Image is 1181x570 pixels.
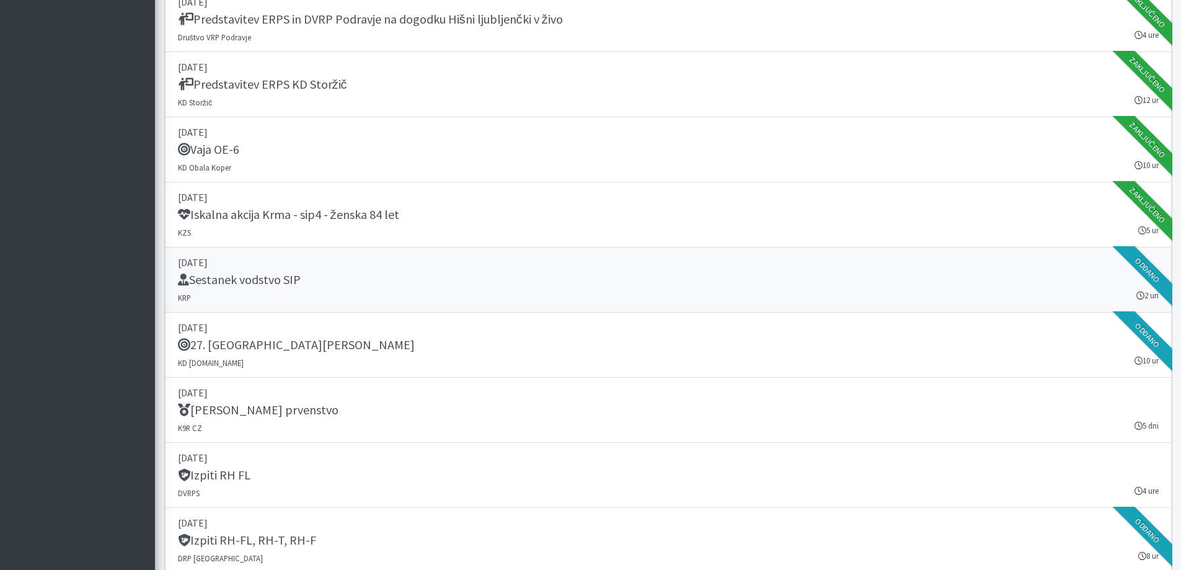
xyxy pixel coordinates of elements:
[178,142,239,157] h5: Vaja OE-6
[178,255,1159,270] p: [DATE]
[178,468,250,483] h5: Izpiti RH FL
[165,443,1172,508] a: [DATE] Izpiti RH FL DVRPS 4 ure
[165,52,1172,117] a: [DATE] Predstavitev ERPS KD Storžič KD Storžič 12 ur Zaključeno
[178,125,1159,140] p: [DATE]
[178,533,316,548] h5: Izpiti RH-FL, RH-T, RH-F
[178,207,399,222] h5: Iskalna akcija Krma - sip4 - ženska 84 let
[178,77,347,92] h5: Predstavitev ERPS KD Storžič
[165,313,1172,378] a: [DATE] 27. [GEOGRAPHIC_DATA][PERSON_NAME] KD [DOMAIN_NAME] 10 ur Oddano
[165,378,1172,443] a: [DATE] [PERSON_NAME] prvenstvo K9R CZ 5 dni
[178,163,231,172] small: KD Obala Koper
[178,423,202,433] small: K9R CZ
[178,553,263,563] small: DRP [GEOGRAPHIC_DATA]
[178,293,191,303] small: KRP
[178,272,301,287] h5: Sestanek vodstvo SIP
[178,228,191,238] small: KZS
[178,515,1159,530] p: [DATE]
[165,117,1172,182] a: [DATE] Vaja OE-6 KD Obala Koper 10 ur Zaključeno
[178,190,1159,205] p: [DATE]
[165,182,1172,247] a: [DATE] Iskalna akcija Krma - sip4 - ženska 84 let KZS 5 ur Zaključeno
[178,97,213,107] small: KD Storžič
[178,488,200,498] small: DVRPS
[1135,485,1159,497] small: 4 ure
[178,450,1159,465] p: [DATE]
[165,247,1172,313] a: [DATE] Sestanek vodstvo SIP KRP 2 uri Oddano
[178,12,563,27] h5: Predstavitev ERPS in DVRP Podravje na dogodku Hišni ljubljenčki v živo
[178,60,1159,74] p: [DATE]
[178,385,1159,400] p: [DATE]
[1135,420,1159,432] small: 5 dni
[178,403,338,417] h5: [PERSON_NAME] prvenstvo
[178,337,415,352] h5: 27. [GEOGRAPHIC_DATA][PERSON_NAME]
[178,320,1159,335] p: [DATE]
[178,32,251,42] small: Društvo VRP Podravje
[178,358,244,368] small: KD [DOMAIN_NAME]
